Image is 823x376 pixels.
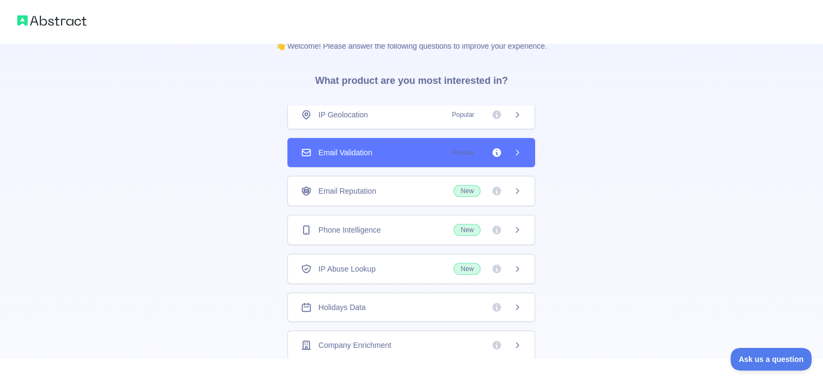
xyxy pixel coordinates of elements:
span: Email Validation [318,147,372,158]
img: Abstract logo [17,13,87,28]
h3: What product are you most interested in? [298,51,525,105]
span: IP Geolocation [318,109,368,120]
span: New [453,224,480,236]
span: Popular [445,147,480,158]
span: Company Enrichment [318,340,391,351]
span: New [453,263,480,275]
span: New [453,185,480,197]
span: IP Abuse Lookup [318,263,376,274]
span: Popular [445,109,480,120]
span: Email Reputation [318,186,376,196]
span: Holidays Data [318,302,365,313]
span: Phone Intelligence [318,225,380,235]
iframe: Toggle Customer Support [730,348,812,371]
